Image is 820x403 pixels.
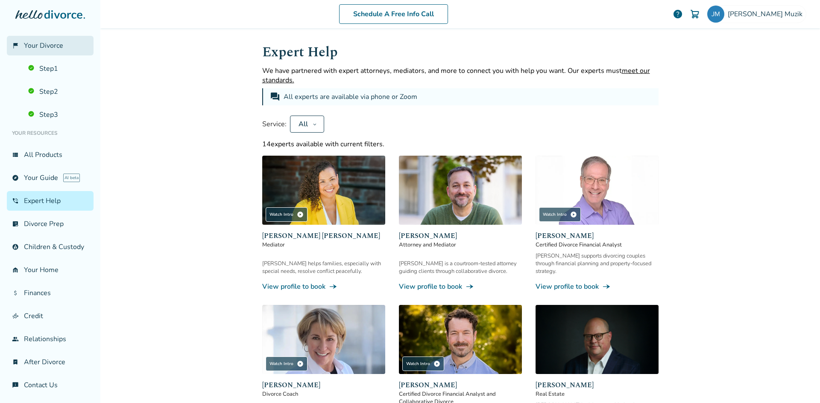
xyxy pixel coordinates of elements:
[536,282,659,291] a: View profile to bookline_end_arrow_notch
[7,237,94,257] a: account_childChildren & Custody
[12,151,19,158] span: view_list
[12,197,19,204] span: phone_in_talk
[12,359,19,365] span: bookmark_check
[297,119,309,129] div: All
[12,220,19,227] span: list_alt_check
[673,9,683,19] a: help
[266,207,307,222] div: Watch Intro
[12,382,19,389] span: chat_info
[777,362,820,403] iframe: Chat Widget
[536,241,659,249] span: Certified Divorce Financial Analyst
[290,116,324,133] button: All
[399,260,522,275] div: [PERSON_NAME] is a courtroom-tested attorney guiding clients through collaborative divorce.
[7,191,94,211] a: phone_in_talkExpert Help
[728,9,806,19] span: [PERSON_NAME] Muzik
[262,380,385,390] span: [PERSON_NAME]
[399,156,522,225] img: Neil Forester
[23,82,94,101] a: Step2
[7,214,94,234] a: list_alt_checkDivorce Prep
[433,360,440,367] span: play_circle
[539,207,581,222] div: Watch Intro
[262,139,659,149] div: 14 experts available with current filters.
[7,283,94,303] a: attach_moneyFinances
[399,282,522,291] a: View profile to bookline_end_arrow_notch
[262,260,385,275] div: [PERSON_NAME] helps families, especially with special needs, resolve conflict peacefully.
[262,241,385,249] span: Mediator
[23,105,94,125] a: Step3
[536,231,659,241] span: [PERSON_NAME]
[7,375,94,395] a: chat_infoContact Us
[7,125,94,142] li: Your Resources
[690,9,700,19] img: Cart
[266,357,307,371] div: Watch Intro
[12,336,19,342] span: group
[63,174,80,182] span: AI beta
[536,380,659,390] span: [PERSON_NAME]
[262,390,385,398] span: Divorce Coach
[399,231,522,241] span: [PERSON_NAME]
[262,282,385,291] a: View profile to bookline_end_arrow_notch
[12,42,19,49] span: flag_2
[262,231,385,241] span: [PERSON_NAME] [PERSON_NAME]
[297,360,304,367] span: play_circle
[12,313,19,319] span: finance_mode
[536,252,659,275] div: [PERSON_NAME] supports divorcing couples through financial planning and property-focused strategy.
[536,156,659,225] img: Jeff Landers
[24,41,63,50] span: Your Divorce
[12,244,19,250] span: account_child
[402,357,444,371] div: Watch Intro
[12,174,19,181] span: explore
[7,329,94,349] a: groupRelationships
[399,305,522,374] img: John Duffy
[570,211,577,218] span: play_circle
[7,306,94,326] a: finance_modeCredit
[262,66,659,85] p: We have partnered with expert attorneys, mediators, and more to connect you with help you want. O...
[536,305,659,374] img: Chris Freemott
[262,42,659,63] h1: Expert Help
[12,267,19,273] span: garage_home
[7,352,94,372] a: bookmark_checkAfter Divorce
[602,282,611,291] span: line_end_arrow_notch
[262,119,287,129] span: Service:
[7,145,94,165] a: view_listAll Products
[466,282,474,291] span: line_end_arrow_notch
[7,168,94,188] a: exploreYour GuideAI beta
[536,390,659,398] span: Real Estate
[329,282,337,291] span: line_end_arrow_notch
[23,59,94,78] a: Step1
[284,92,419,102] div: All experts are available via phone or Zoom
[12,290,19,296] span: attach_money
[7,36,94,55] a: flag_2Your Divorce
[399,241,522,249] span: Attorney and Mediator
[707,6,724,23] img: mjmuzik1234@gmail.com
[262,66,650,85] span: meet our standards.
[339,4,448,24] a: Schedule A Free Info Call
[7,260,94,280] a: garage_homeYour Home
[270,92,280,102] span: forum
[399,380,522,390] span: [PERSON_NAME]
[297,211,304,218] span: play_circle
[262,305,385,374] img: Kim Goodman
[262,156,385,225] img: Claudia Brown Coulter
